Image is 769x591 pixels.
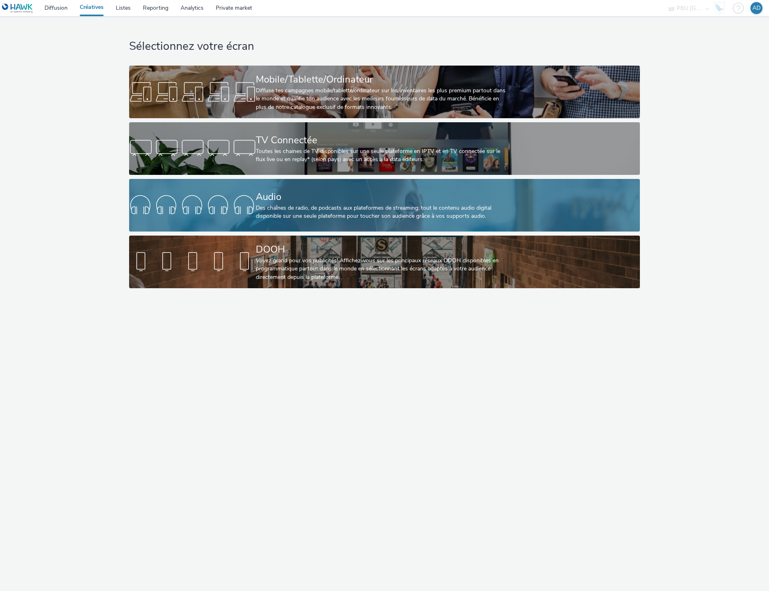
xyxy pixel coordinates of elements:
div: Audio [256,190,510,204]
div: TV Connectée [256,133,510,147]
img: undefined Logo [2,3,33,13]
div: Diffuse tes campagnes mobile/tablette/ordinateur sur les inventaires les plus premium partout dan... [256,87,510,111]
a: AudioDes chaînes de radio, de podcasts aux plateformes de streaming: tout le contenu audio digita... [129,179,640,232]
img: Hawk Academy [713,2,725,15]
div: DOOH [256,242,510,257]
div: AD [752,2,761,14]
h1: Sélectionnez votre écran [129,39,640,54]
div: Voyez grand pour vos publicités! Affichez-vous sur les principaux réseaux DOOH disponibles en pro... [256,257,510,281]
a: Mobile/Tablette/OrdinateurDiffuse tes campagnes mobile/tablette/ordinateur sur les inventaires le... [129,66,640,118]
div: Toutes les chaines de TV disponibles sur une seule plateforme en IPTV et en TV connectée sur le f... [256,147,510,164]
a: DOOHVoyez grand pour vos publicités! Affichez-vous sur les principaux réseaux DOOH disponibles en... [129,236,640,288]
a: TV ConnectéeToutes les chaines de TV disponibles sur une seule plateforme en IPTV et en TV connec... [129,122,640,175]
div: Mobile/Tablette/Ordinateur [256,72,510,87]
div: Des chaînes de radio, de podcasts aux plateformes de streaming: tout le contenu audio digital dis... [256,204,510,221]
a: Hawk Academy [713,2,729,15]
